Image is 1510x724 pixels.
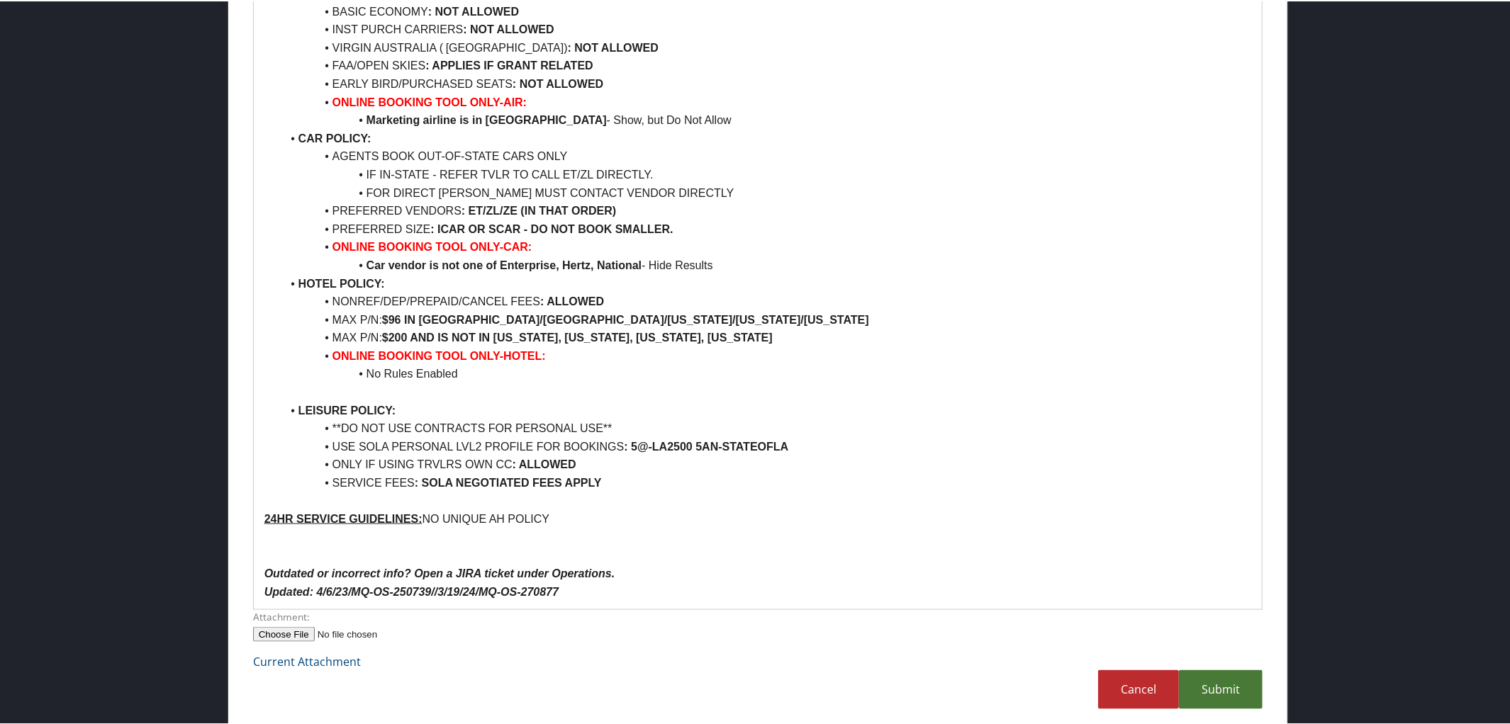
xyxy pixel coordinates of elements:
strong: : ICAR OR SCAR - DO NOT BOOK SMALLER. [430,222,673,234]
a: Submit [1179,669,1263,708]
li: BASIC ECONOMY [281,1,1252,20]
strong: IN [GEOGRAPHIC_DATA]/[GEOGRAPHIC_DATA]/[US_STATE]/[US_STATE]/[US_STATE] [404,312,869,324]
li: MAX P/N: [281,327,1252,346]
strong: LEISURE POLICY: [298,403,396,415]
li: SERVICE FEES [281,473,1252,491]
strong: : NOT ALLOWED [428,4,519,16]
strong: : NOT ALLOWED [513,77,603,89]
strong: : ALLOWED [513,457,576,469]
em: Updated: 4/6/23/MQ-OS-250739//3/19/24/MQ-OS-270877 [264,584,559,596]
strong: ET/ZL/ZE (IN THAT ORDER) [469,203,617,215]
strong: : ALLOWED [540,294,604,306]
li: **DO NOT USE CONTRACTS FOR PERSONAL USE** [281,418,1252,436]
li: USE SOLA PERSONAL LVL2 PROFILE FOR BOOKINGS [281,436,1252,455]
li: AGENTS BOOK OUT-OF-STATE CARS ONLY [281,146,1252,164]
li: INST PURCH CARRIERS [281,19,1252,38]
li: PREFERRED SIZE [281,219,1252,237]
strong: SOLA NEGOTIATED FEES APPLY [422,475,602,487]
strong: : NOT ALLOWED [463,22,554,34]
li: - Show, but Do Not Allow [281,110,1252,128]
li: MAX P/N: [281,310,1252,328]
strong: $96 [382,312,401,324]
strong: $200 AND IS NOT IN [US_STATE], [US_STATE], [US_STATE], [US_STATE] [382,330,773,342]
strong: ONLINE BOOKING TOOL ONLY-HOTEL: [332,349,546,361]
label: Attachment: [253,609,1263,623]
strong: : APPLIES IF GRANT RELATED [425,58,593,70]
strong: ONLINE BOOKING TOOL ONLY-CAR: [332,239,532,251]
a: Cancel [1098,669,1179,708]
strong: : [415,475,418,487]
strong: : [462,203,465,215]
li: No Rules Enabled [281,363,1252,382]
strong: CAR POLICY: [298,131,371,143]
strong: Marketing airline is in [GEOGRAPHIC_DATA] [367,113,607,125]
strong: ONLINE BOOKING TOOL ONLY-AIR: [332,95,527,107]
li: IF IN-STATE - REFER TVLR TO CALL ET/ZL DIRECTLY. [281,164,1252,183]
li: EARLY BIRD/PURCHASED SEATS [281,74,1252,92]
strong: : NOT ALLOWED [568,40,659,52]
li: NONREF/DEP/PREPAID/CANCEL FEES [281,291,1252,310]
u: 24HR SERVICE GUIDELINES: [264,511,423,524]
li: - Hide Results [281,255,1252,273]
strong: HOTEL POLICY: [298,276,385,288]
li: VIRGIN AUSTRALIA ( [GEOGRAPHIC_DATA]) [281,38,1252,56]
em: Outdated or incorrect info? Open a JIRA ticket under Operations. [264,566,615,578]
li: PREFERRED VENDORS [281,200,1252,219]
a: Current Attachment [253,652,361,668]
p: NO UNIQUE AH POLICY [264,509,1252,527]
strong: : 5@-LA2500 5AN-STATEOFLA [624,439,788,451]
li: ONLY IF USING TRVLRS OWN CC [281,454,1252,473]
strong: Car vendor is not one of Enterprise, Hertz, National [367,258,642,270]
li: FAA/OPEN SKIES [281,55,1252,74]
li: FOR DIRECT [PERSON_NAME] MUST CONTACT VENDOR DIRECTLY [281,183,1252,201]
